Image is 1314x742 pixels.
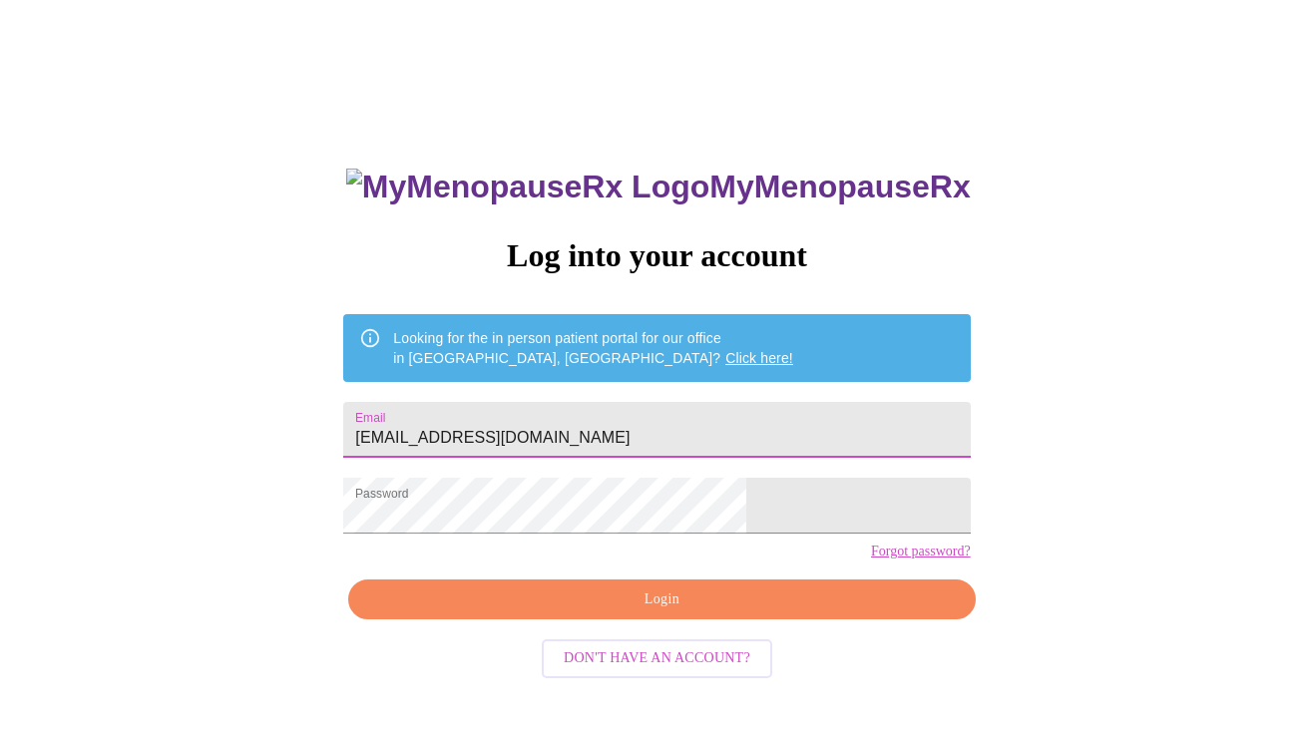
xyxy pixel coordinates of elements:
span: Don't have an account? [564,646,750,671]
h3: MyMenopauseRx [346,169,971,205]
div: Looking for the in person patient portal for our office in [GEOGRAPHIC_DATA], [GEOGRAPHIC_DATA]? [393,320,793,376]
a: Don't have an account? [537,648,777,665]
span: Login [371,587,952,612]
button: Don't have an account? [542,639,772,678]
button: Login [348,579,975,620]
a: Forgot password? [871,544,971,559]
img: MyMenopauseRx Logo [346,169,709,205]
h3: Log into your account [343,237,970,274]
a: Click here! [725,350,793,366]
